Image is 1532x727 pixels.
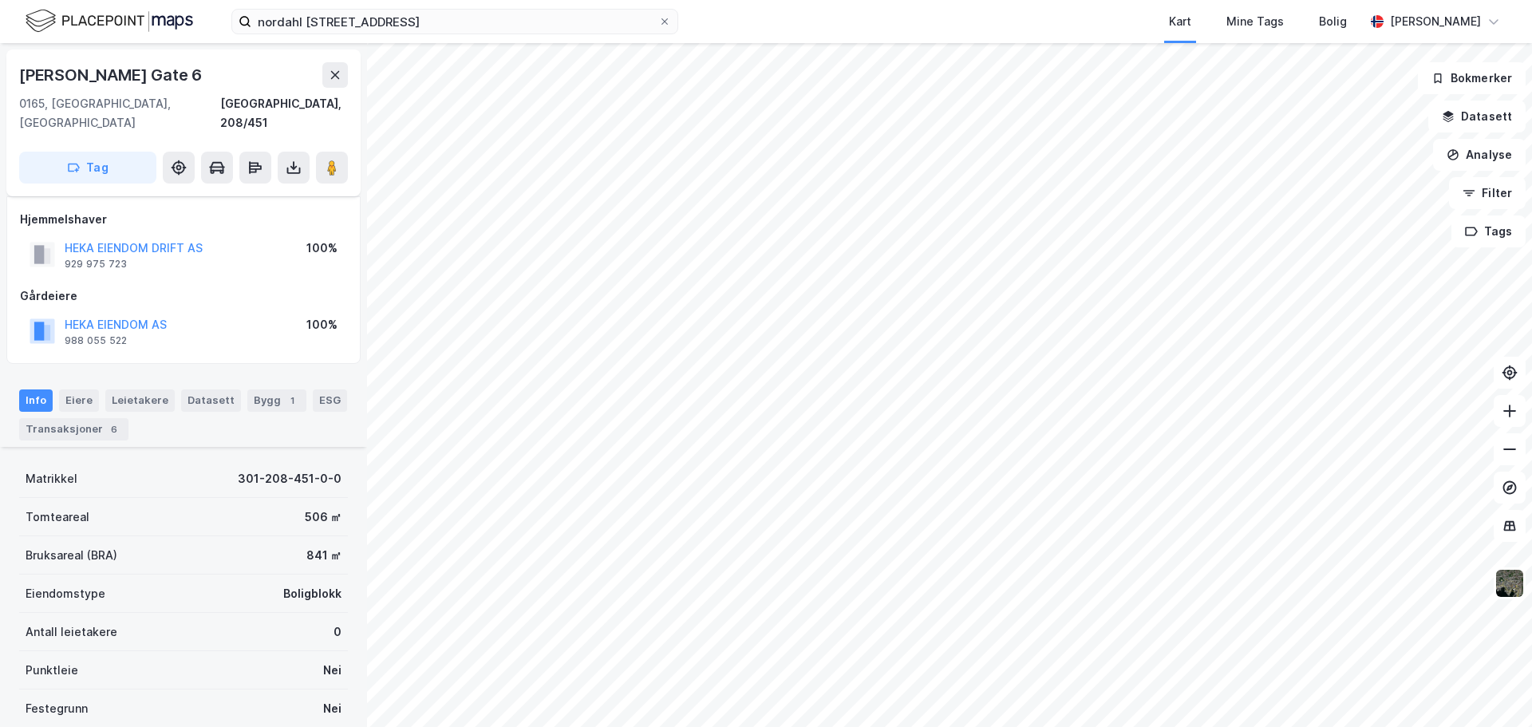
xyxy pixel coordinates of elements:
div: 6 [106,421,122,437]
div: Hjemmelshaver [20,210,347,229]
div: 1 [284,393,300,409]
div: Boligblokk [283,584,342,603]
div: Nei [323,699,342,718]
div: Matrikkel [26,469,77,488]
img: 9k= [1494,568,1525,599]
button: Filter [1449,177,1526,209]
div: ESG [313,389,347,412]
div: 929 975 723 [65,258,127,271]
div: 988 055 522 [65,334,127,347]
div: Kontrollprogram for chat [1452,650,1532,727]
div: Transaksjoner [19,418,128,441]
div: 0 [334,622,342,642]
div: 301-208-451-0-0 [238,469,342,488]
div: Eiere [59,389,99,412]
div: Tomteareal [26,508,89,527]
iframe: Chat Widget [1452,650,1532,727]
div: Punktleie [26,661,78,680]
div: Bygg [247,389,306,412]
img: logo.f888ab2527a4732fd821a326f86c7f29.svg [26,7,193,35]
div: [PERSON_NAME] [1390,12,1481,31]
div: Nei [323,661,342,680]
div: 100% [306,315,338,334]
button: Bokmerker [1418,62,1526,94]
div: Mine Tags [1226,12,1284,31]
button: Tags [1451,215,1526,247]
div: 841 ㎡ [306,546,342,565]
div: Eiendomstype [26,584,105,603]
div: Datasett [181,389,241,412]
button: Tag [19,152,156,184]
div: Kart [1169,12,1191,31]
button: Analyse [1433,139,1526,171]
div: Bolig [1319,12,1347,31]
div: [GEOGRAPHIC_DATA], 208/451 [220,94,348,132]
div: 0165, [GEOGRAPHIC_DATA], [GEOGRAPHIC_DATA] [19,94,220,132]
input: Søk på adresse, matrikkel, gårdeiere, leietakere eller personer [251,10,658,34]
button: Datasett [1428,101,1526,132]
div: 100% [306,239,338,258]
div: Festegrunn [26,699,88,718]
div: [PERSON_NAME] Gate 6 [19,62,205,88]
div: Leietakere [105,389,175,412]
div: Info [19,389,53,412]
div: Antall leietakere [26,622,117,642]
div: 506 ㎡ [305,508,342,527]
div: Bruksareal (BRA) [26,546,117,565]
div: Gårdeiere [20,286,347,306]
